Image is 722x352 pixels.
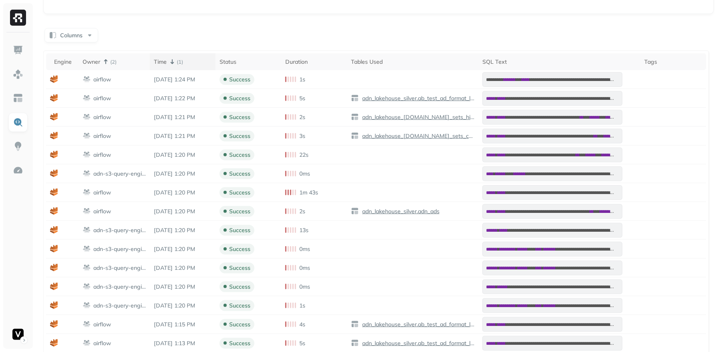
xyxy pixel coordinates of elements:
[229,151,250,159] p: success
[83,283,91,291] img: workgroup
[351,132,359,140] img: table
[93,340,111,347] p: airflow
[93,321,111,328] p: airflow
[83,207,91,215] img: workgroup
[229,283,250,291] p: success
[83,264,91,272] img: workgroup
[229,321,250,328] p: success
[93,302,146,310] p: adn-s3-query-engine
[351,339,359,347] img: table
[229,245,250,253] p: success
[351,207,359,215] img: table
[299,132,305,140] p: 3s
[93,113,111,121] p: airflow
[299,302,305,310] p: 1s
[299,321,305,328] p: 4s
[93,283,146,291] p: adn-s3-query-engine
[54,58,75,66] div: Engine
[299,151,309,159] p: 22s
[83,226,91,234] img: workgroup
[359,95,474,102] a: adn_lakehouse_silver.ab_test_ad_format_layout_config_hist
[154,132,212,140] p: Sep 11, 2025 1:21 PM
[83,132,91,140] img: workgroup
[154,264,212,272] p: Sep 11, 2025 1:20 PM
[93,227,146,234] p: adn-s3-query-engine
[110,58,117,66] p: ( 2 )
[482,58,637,66] div: SQL Text
[299,170,310,178] p: 0ms
[359,208,440,215] a: adn_lakehouse_silver.adn_ads
[361,95,474,102] p: adn_lakehouse_silver.ab_test_ad_format_layout_config_hist
[359,113,474,121] a: adn_lakehouse_[DOMAIN_NAME]_sets_hist
[154,95,212,102] p: Sep 11, 2025 1:22 PM
[13,117,23,127] img: Query Explorer
[351,94,359,102] img: table
[299,76,305,83] p: 1s
[154,189,212,196] p: Sep 11, 2025 1:20 PM
[351,113,359,121] img: table
[361,113,474,121] p: adn_lakehouse_[DOMAIN_NAME]_sets_hist
[229,170,250,178] p: success
[229,189,250,196] p: success
[154,76,212,83] p: Sep 11, 2025 1:24 PM
[154,151,212,159] p: Sep 11, 2025 1:20 PM
[154,340,212,347] p: Sep 11, 2025 1:13 PM
[83,320,91,328] img: workgroup
[93,189,111,196] p: airflow
[83,245,91,253] img: workgroup
[154,283,212,291] p: Sep 11, 2025 1:20 PM
[299,264,310,272] p: 0ms
[44,28,98,42] button: Columns
[154,227,212,234] p: Sep 11, 2025 1:20 PM
[299,208,305,215] p: 2s
[351,320,359,328] img: table
[10,10,26,26] img: Ryft
[299,113,305,121] p: 2s
[83,94,91,102] img: workgroup
[229,340,250,347] p: success
[285,58,343,66] div: Duration
[13,45,23,55] img: Dashboard
[93,245,146,253] p: adn-s3-query-engine
[359,340,474,347] a: adn_lakehouse_silver.ab_test_ad_format_layout_config_hist
[154,208,212,215] p: Sep 11, 2025 1:20 PM
[93,170,146,178] p: adn-s3-query-engine
[83,113,91,121] img: workgroup
[93,151,111,159] p: airflow
[299,283,310,291] p: 0ms
[154,113,212,121] p: Sep 11, 2025 1:21 PM
[359,132,474,140] a: adn_lakehouse_[DOMAIN_NAME]_sets_config_hist
[83,339,91,347] img: workgroup
[154,57,212,67] div: Time
[83,188,91,196] img: workgroup
[361,340,474,347] p: adn_lakehouse_silver.ab_test_ad_format_layout_config_hist
[83,75,91,83] img: workgroup
[229,302,250,310] p: success
[13,93,23,103] img: Asset Explorer
[154,302,212,310] p: Sep 11, 2025 1:20 PM
[12,329,24,340] img: Voodoo
[299,227,309,234] p: 13s
[229,264,250,272] p: success
[359,321,474,328] a: adn_lakehouse_silver.ab_test_ad_format_layout_config_hist
[361,321,474,328] p: adn_lakehouse_silver.ab_test_ad_format_layout_config_hist
[93,95,111,102] p: airflow
[645,58,702,66] div: Tags
[13,141,23,152] img: Insights
[83,57,146,67] div: Owner
[83,170,91,178] img: workgroup
[361,208,440,215] p: adn_lakehouse_silver.adn_ads
[154,170,212,178] p: Sep 11, 2025 1:20 PM
[83,151,91,159] img: workgroup
[154,321,212,328] p: Sep 11, 2025 1:15 PM
[83,301,91,310] img: workgroup
[351,58,474,66] div: Tables Used
[93,264,146,272] p: adn-s3-query-engine
[229,208,250,215] p: success
[229,76,250,83] p: success
[93,132,111,140] p: airflow
[177,58,183,66] p: ( 1 )
[229,95,250,102] p: success
[93,76,111,83] p: airflow
[299,340,305,347] p: 5s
